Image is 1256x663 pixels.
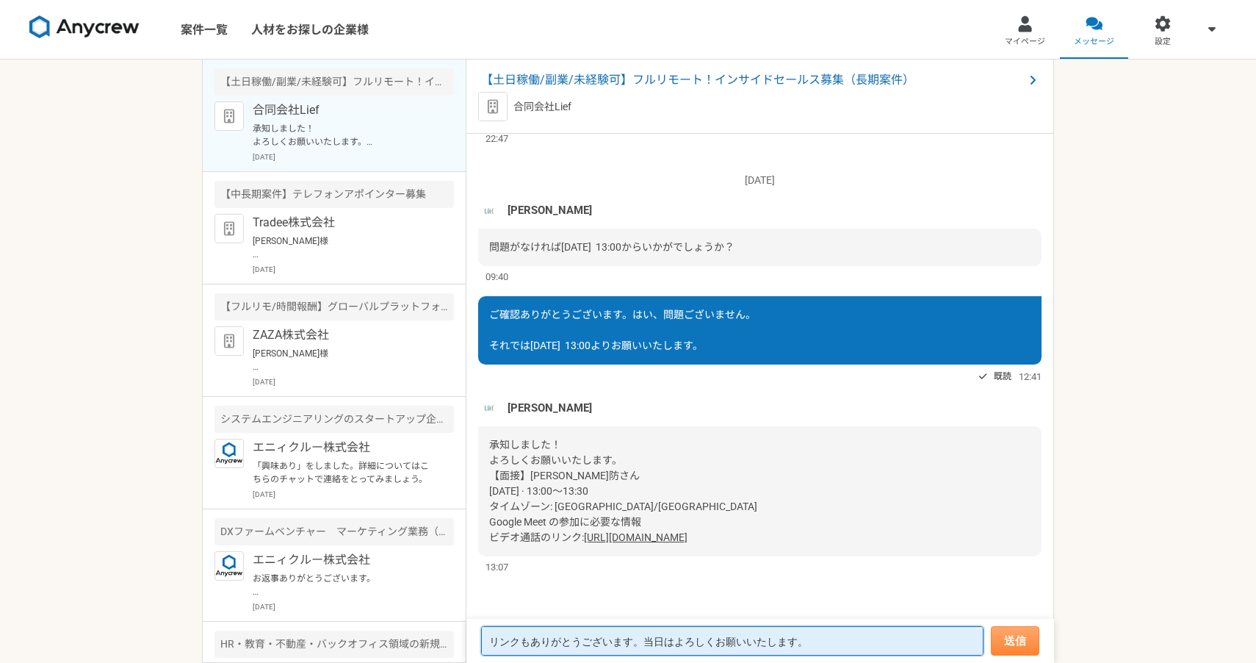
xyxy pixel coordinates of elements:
[1155,36,1171,48] span: 設定
[584,531,687,543] a: [URL][DOMAIN_NAME]
[481,626,983,656] textarea: リンクもありがとうございます。当日はよろしくお願いいたします。
[253,551,434,569] p: エニィクルー株式会社
[29,15,140,39] img: 8DqYSo04kwAAAAASUVORK5CYII=
[214,293,454,320] div: 【フルリモ/時間報酬】グローバルプラットフォームのカスタマーサクセス急募！
[214,68,454,96] div: 【土日稼働/副業/未経験可】フルリモート！インサイドセールス募集（長期案件）
[253,347,434,373] p: [PERSON_NAME]様 お世話になっております。[PERSON_NAME]防です。 内容、かしこまりました。 当日はよろしくお願いいたします。
[214,101,244,131] img: default_org_logo-42cde973f59100197ec2c8e796e4974ac8490bb5b08a0eb061ff975e4574aa76.png
[253,101,434,119] p: 合同会社Lief
[253,459,434,486] p: 「興味あり」をしました。詳細についてはこちらのチャットで連絡をとってみましょう。
[253,214,434,232] p: Tradee株式会社
[991,626,1039,656] button: 送信
[478,92,508,121] img: default_org_logo-42cde973f59100197ec2c8e796e4974ac8490bb5b08a0eb061ff975e4574aa76.png
[214,214,244,243] img: default_org_logo-42cde973f59100197ec2c8e796e4974ac8490bb5b08a0eb061ff975e4574aa76.png
[253,264,454,275] p: [DATE]
[489,241,735,253] span: 問題がなければ[DATE] 13:00からいかがでしょうか？
[1005,36,1045,48] span: マイページ
[508,400,592,416] span: [PERSON_NAME]
[478,397,500,419] img: unnamed.png
[253,326,434,344] p: ZAZA株式会社
[253,376,454,387] p: [DATE]
[214,406,454,433] div: システムエンジニアリングのスタートアップ企業 生成AIの新規事業のセールスを募集
[1074,36,1114,48] span: メッセージ
[478,173,1042,188] p: [DATE]
[508,202,592,218] span: [PERSON_NAME]
[489,439,757,543] span: 承知しました！ よろしくお願いいたします。 【面接】[PERSON_NAME]防さん [DATE] · 13:00～13:30 タイムゾーン: [GEOGRAPHIC_DATA]/[GEOGRA...
[214,631,454,658] div: HR・教育・不動産・バックオフィス領域の新規事業 0→1で事業を立ち上げたい方
[1019,370,1042,384] span: 12:41
[994,368,1011,385] span: 既読
[253,151,454,162] p: [DATE]
[253,601,454,612] p: [DATE]
[486,270,508,284] span: 09:40
[253,234,434,261] p: [PERSON_NAME]様 お世話になっております。早速の日程調整ありがとうございます。 またリンクの送付もありがとうございます。 それでは、[DATE]10:00〜よりお願いいたします。 [...
[214,439,244,468] img: logo_text_blue_01.png
[486,132,508,146] span: 22:47
[486,560,508,574] span: 13:07
[481,71,1024,89] span: 【土日稼働/副業/未経験可】フルリモート！インサイドセールス募集（長期案件）
[214,518,454,545] div: DXファームベンチャー マーケティング業務（クリエイティブと施策実施サポート）
[253,572,434,598] p: お返事ありがとうございます。 [DATE]15:00にてご調整させていただきました。 また職務経歴も資料にてアップロードさせていただきました。 以上、ご確認の程よろしくお願いいたします。
[214,181,454,208] div: 【中長期案件】テレフォンアポインター募集
[478,200,500,222] img: unnamed.png
[253,122,434,148] p: 承知しました！ よろしくお願いいたします。 【面接】[PERSON_NAME]防さん [DATE] · 13:00～13:30 タイムゾーン: [GEOGRAPHIC_DATA]/[GEOGRA...
[489,309,756,351] span: ご確認ありがとうございます。はい、問題ございません。 それでは[DATE] 13:00よりお願いいたします。
[513,99,571,115] p: 合同会社Lief
[214,551,244,581] img: logo_text_blue_01.png
[214,326,244,356] img: default_org_logo-42cde973f59100197ec2c8e796e4974ac8490bb5b08a0eb061ff975e4574aa76.png
[253,489,454,500] p: [DATE]
[253,439,434,456] p: エニィクルー株式会社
